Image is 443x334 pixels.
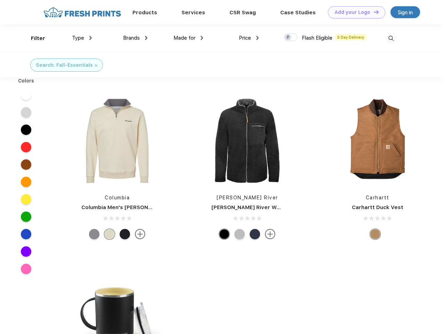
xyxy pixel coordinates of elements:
a: Sign in [390,6,420,18]
div: Carhartt Brown [370,229,380,239]
span: Brands [123,35,140,41]
div: Search: Fall-Essentials [36,62,93,69]
img: func=resize&h=266 [331,95,424,187]
a: Columbia Men's [PERSON_NAME] Mountain Half-Zip Sweater [81,204,241,210]
img: DT [374,10,379,14]
img: dropdown.png [256,36,259,40]
div: Charcoal Heather [89,229,99,239]
img: filter_cancel.svg [95,64,97,67]
img: dropdown.png [201,36,203,40]
span: 5 Day Delivery [335,34,366,40]
img: more.svg [265,229,275,239]
a: Columbia [105,195,130,200]
a: Carhartt [366,195,389,200]
span: Price [239,35,251,41]
div: Add your Logo [335,9,370,15]
span: Type [72,35,84,41]
img: desktop_search.svg [385,33,397,44]
img: fo%20logo%202.webp [41,6,123,18]
span: Made for [174,35,195,41]
img: more.svg [135,229,145,239]
div: Filter [31,34,45,42]
div: Black [219,229,229,239]
div: Colors [13,77,40,85]
div: Light-Grey [234,229,245,239]
img: func=resize&h=266 [201,95,293,187]
a: [PERSON_NAME] River [217,195,278,200]
div: Sign in [398,8,413,16]
img: func=resize&h=266 [71,95,163,187]
div: Navy [250,229,260,239]
div: Black [120,229,130,239]
span: Flash Eligible [302,35,332,41]
a: [PERSON_NAME] River Women’s Jamestown Fleece Jacket [211,204,368,210]
img: dropdown.png [89,36,92,40]
a: Carhartt Duck Vest [352,204,403,210]
div: Oatmeal Heather [104,229,115,239]
img: dropdown.png [145,36,147,40]
a: Products [132,9,157,16]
